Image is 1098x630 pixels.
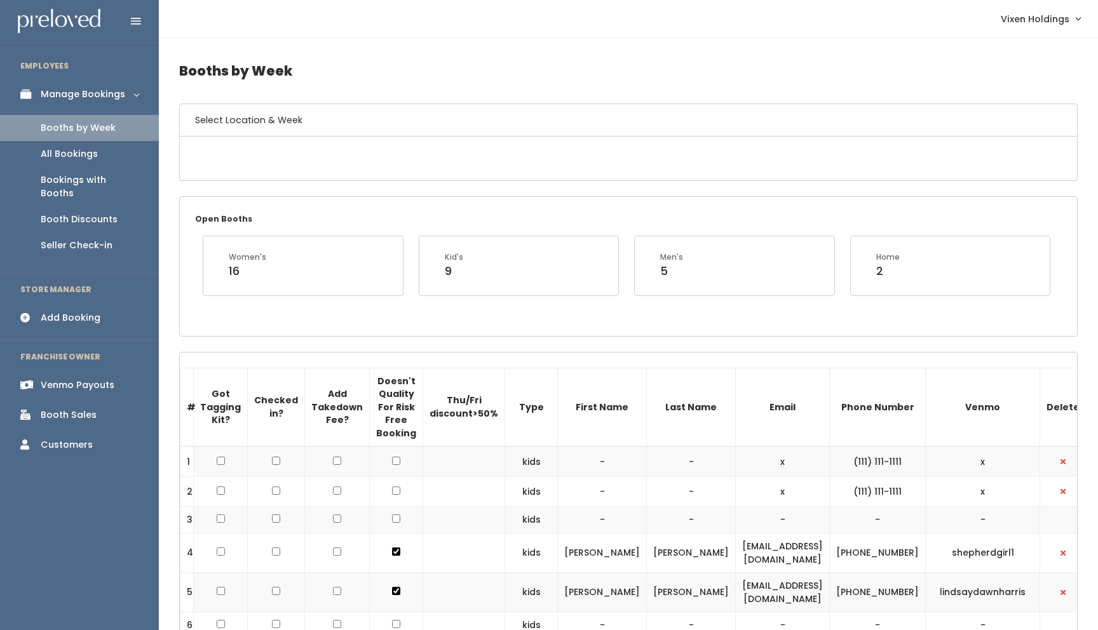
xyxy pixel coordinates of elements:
h4: Booths by Week [179,53,1078,88]
td: - [926,507,1040,533]
td: [PERSON_NAME] [647,573,736,612]
div: 16 [229,263,266,279]
td: x [736,477,830,507]
th: Doesn't Quality For Risk Free Booking [370,368,423,446]
th: Delete [1040,368,1087,446]
td: [PERSON_NAME] [558,573,647,612]
td: [PHONE_NUMBER] [830,573,926,612]
td: [PERSON_NAME] [558,533,647,573]
div: Home [876,251,900,263]
img: preloved logo [18,9,100,34]
div: Kid's [445,251,463,263]
td: kids [505,533,558,573]
span: Vixen Holdings [1001,12,1069,26]
th: # [180,368,194,446]
div: Customers [41,438,93,452]
td: [PHONE_NUMBER] [830,533,926,573]
th: Got Tagging Kit? [194,368,248,446]
td: (111) 111-1111 [830,446,926,477]
th: Thu/Fri discount>50% [423,368,505,446]
th: First Name [558,368,647,446]
td: shepherdgirl1 [926,533,1040,573]
td: - [558,446,647,477]
div: Venmo Payouts [41,379,114,392]
td: kids [505,573,558,612]
th: Venmo [926,368,1040,446]
td: - [647,507,736,533]
div: Booth Sales [41,408,97,422]
th: Email [736,368,830,446]
div: Bookings with Booths [41,173,139,200]
div: 5 [660,263,683,279]
div: Women's [229,251,266,263]
td: 3 [180,507,194,533]
h6: Select Location & Week [180,104,1077,137]
td: - [647,477,736,507]
td: - [830,507,926,533]
td: lindsaydawnharris [926,573,1040,612]
div: 2 [876,263,900,279]
th: Add Takedown Fee? [305,368,370,446]
div: Men's [660,251,683,263]
div: Booths by Week [41,121,116,135]
a: Vixen Holdings [988,5,1093,32]
td: 4 [180,533,194,573]
td: - [558,507,647,533]
td: kids [505,446,558,477]
td: x [736,446,830,477]
td: 5 [180,573,194,612]
td: x [926,446,1040,477]
th: Type [505,368,558,446]
th: Checked in? [248,368,305,446]
div: Booth Discounts [41,213,118,226]
td: (111) 111-1111 [830,477,926,507]
td: - [736,507,830,533]
td: 2 [180,477,194,507]
div: Manage Bookings [41,88,125,101]
td: - [558,477,647,507]
td: kids [505,477,558,507]
td: x [926,477,1040,507]
td: - [647,446,736,477]
div: 9 [445,263,463,279]
th: Phone Number [830,368,926,446]
div: Seller Check-in [41,239,112,252]
td: [EMAIL_ADDRESS][DOMAIN_NAME] [736,533,830,573]
td: 1 [180,446,194,477]
td: [EMAIL_ADDRESS][DOMAIN_NAME] [736,573,830,612]
td: [PERSON_NAME] [647,533,736,573]
td: kids [505,507,558,533]
div: Add Booking [41,311,100,325]
div: All Bookings [41,147,98,161]
th: Last Name [647,368,736,446]
small: Open Booths [195,213,252,224]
